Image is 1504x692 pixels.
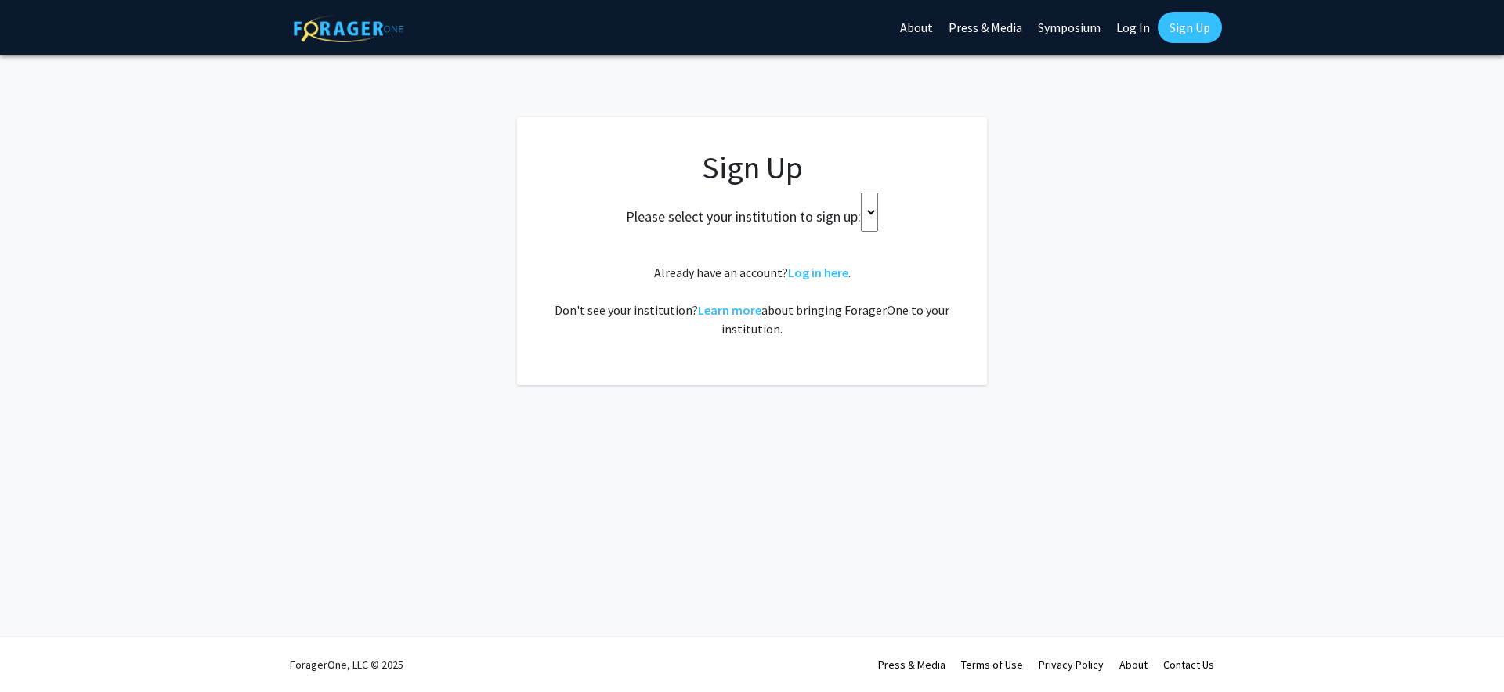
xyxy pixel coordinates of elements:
[548,263,956,338] div: Already have an account? . Don't see your institution? about bringing ForagerOne to your institut...
[1163,658,1214,672] a: Contact Us
[788,265,848,280] a: Log in here
[548,149,956,186] h1: Sign Up
[626,208,861,225] h2: Please select your institution to sign up:
[290,637,403,692] div: ForagerOne, LLC © 2025
[1119,658,1148,672] a: About
[294,15,403,42] img: ForagerOne Logo
[12,622,67,680] iframe: Chat
[961,658,1023,672] a: Terms of Use
[878,658,945,672] a: Press & Media
[698,302,761,318] a: Learn more about bringing ForagerOne to your institution
[1039,658,1104,672] a: Privacy Policy
[1158,12,1222,43] a: Sign Up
